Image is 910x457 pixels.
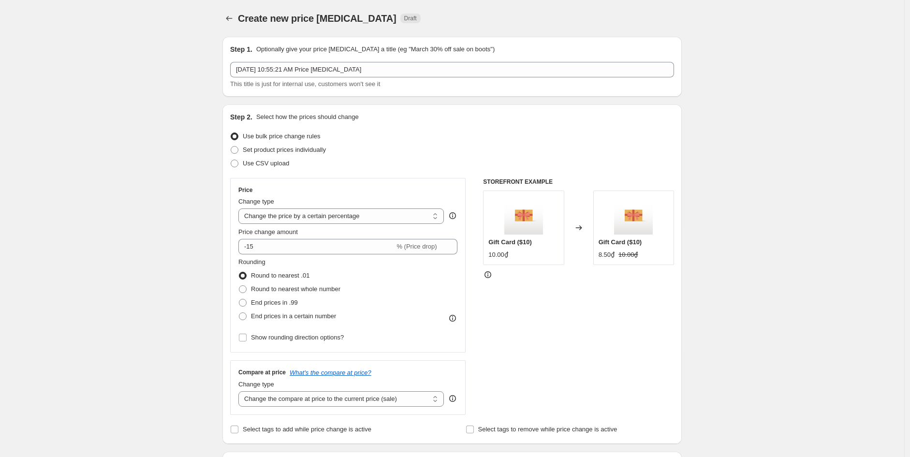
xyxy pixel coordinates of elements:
p: Select how the prices should change [256,112,359,122]
span: % (Price drop) [396,243,437,250]
div: 8.50₫ [599,250,615,260]
span: Change type [238,381,274,388]
input: -15 [238,239,395,254]
button: Price change jobs [222,12,236,25]
div: help [448,394,457,403]
h2: Step 2. [230,112,252,122]
div: 10.00₫ [488,250,508,260]
span: Draft [404,15,417,22]
h6: STOREFRONT EXAMPLE [483,178,674,186]
h3: Price [238,186,252,194]
span: Rounding [238,258,265,265]
span: Gift Card ($10) [599,238,642,246]
div: help [448,211,457,221]
span: This title is just for internal use, customers won't see it [230,80,380,88]
span: Use bulk price change rules [243,133,320,140]
input: 30% off holiday sale [230,62,674,77]
h2: Step 1. [230,44,252,54]
strike: 10.00₫ [618,250,638,260]
span: Use CSV upload [243,160,289,167]
p: Optionally give your price [MEDICAL_DATA] a title (eg "March 30% off sale on boots") [256,44,495,54]
span: Select tags to remove while price change is active [478,426,617,433]
h3: Compare at price [238,369,286,376]
span: End prices in .99 [251,299,298,306]
span: End prices in a certain number [251,312,336,320]
span: Set product prices individually [243,146,326,153]
span: Show rounding direction options? [251,334,344,341]
img: gift_card_80x.png [504,196,543,235]
button: What's the compare at price? [290,369,371,376]
img: gift_card_80x.png [614,196,653,235]
span: Change type [238,198,274,205]
span: Price change amount [238,228,298,236]
span: Create new price [MEDICAL_DATA] [238,13,396,24]
span: Round to nearest .01 [251,272,309,279]
span: Gift Card ($10) [488,238,532,246]
span: Select tags to add while price change is active [243,426,371,433]
span: Round to nearest whole number [251,285,340,293]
